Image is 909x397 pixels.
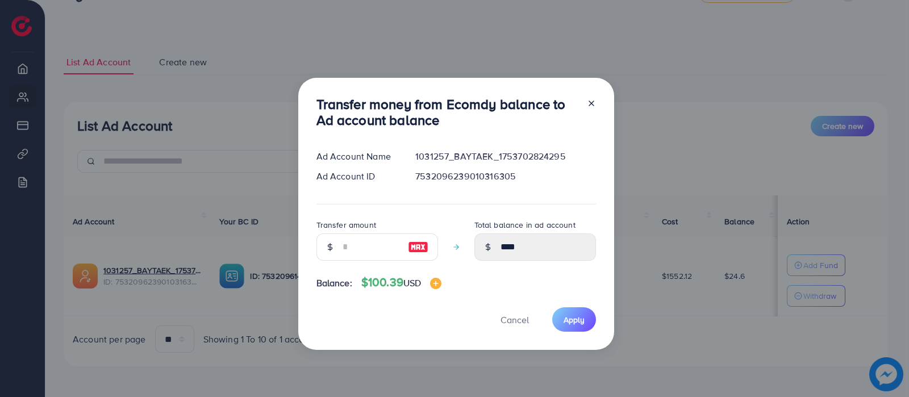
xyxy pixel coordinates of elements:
img: image [408,240,428,254]
label: Transfer amount [316,219,376,231]
label: Total balance in ad account [474,219,576,231]
span: Cancel [501,314,529,326]
div: 7532096239010316305 [406,170,604,183]
span: Balance: [316,277,352,290]
div: 1031257_BAYTAEK_1753702824295 [406,150,604,163]
button: Apply [552,307,596,332]
span: USD [403,277,421,289]
button: Cancel [486,307,543,332]
h4: $100.39 [361,275,442,290]
h3: Transfer money from Ecomdy balance to Ad account balance [316,96,578,129]
div: Ad Account Name [307,150,407,163]
img: image [430,278,441,289]
span: Apply [564,314,585,325]
div: Ad Account ID [307,170,407,183]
